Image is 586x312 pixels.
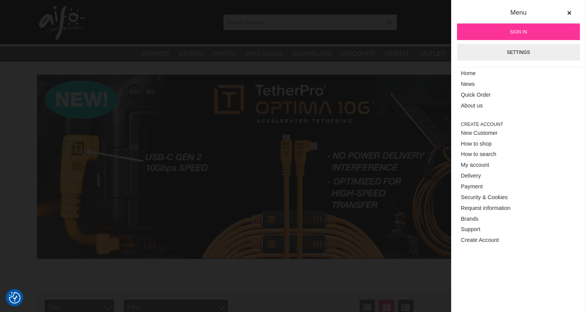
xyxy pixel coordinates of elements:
a: About us [461,101,576,111]
a: Create Account [461,235,576,246]
a: Pro Video [246,49,282,59]
img: Ad:001 banner-header-tpoptima1390x500.jpg [37,75,549,259]
a: News [461,79,576,90]
a: Support [461,224,576,235]
a: Photo [213,49,236,59]
a: Settings [457,44,580,60]
a: New Customer [461,128,576,139]
a: Security & Cookies [461,192,576,203]
a: Payment [461,181,576,192]
div: Menu [463,8,574,23]
a: How to shop [461,138,576,149]
a: How to search [461,149,576,160]
span: Create account [461,121,576,128]
a: Brands [461,214,576,225]
a: Quick Order [461,90,576,101]
a: Outlet [420,49,445,59]
a: Discover [341,49,375,59]
a: My account [461,160,576,171]
span: Sign in [510,29,527,35]
button: Consent Preferences [9,291,20,305]
a: Delivery [461,171,576,181]
input: Search products ... [223,16,383,28]
a: Brands [142,49,169,59]
img: logo.png [39,6,85,40]
img: Revisit consent button [9,292,20,304]
a: Sign in [457,23,580,40]
a: Workflow [292,49,331,59]
a: Studio [179,49,203,59]
a: Rental [385,49,410,59]
a: Home [461,68,576,79]
a: Request information [461,203,576,214]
